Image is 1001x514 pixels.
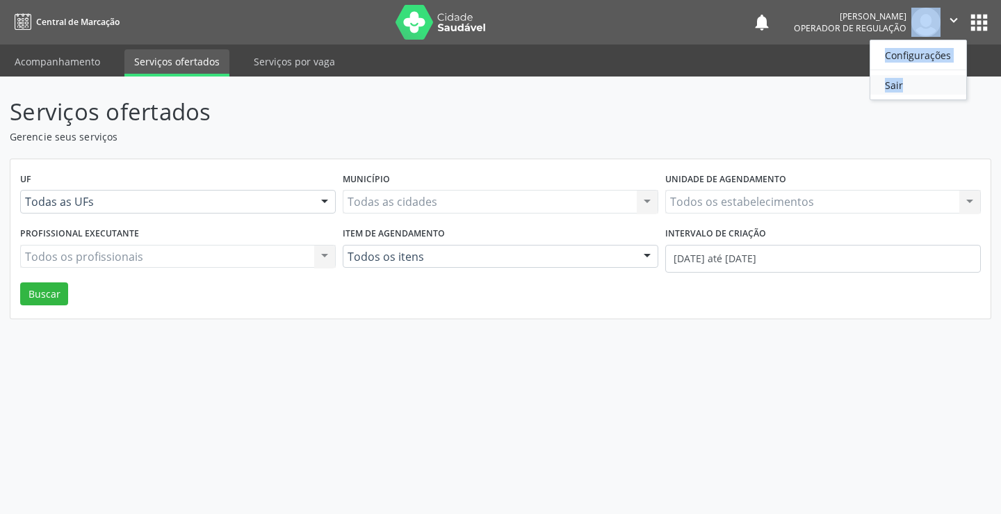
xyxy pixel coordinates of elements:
[124,49,229,77] a: Serviços ofertados
[967,10,991,35] button: apps
[752,13,772,32] button: notifications
[25,195,307,209] span: Todas as UFs
[343,223,445,245] label: Item de agendamento
[665,245,981,273] input: Selecione um intervalo
[5,49,110,74] a: Acompanhamento
[343,169,390,191] label: Município
[20,223,139,245] label: Profissional executante
[870,40,967,100] ul: 
[348,250,630,264] span: Todos os itens
[20,282,68,306] button: Buscar
[946,13,961,28] i: 
[794,10,906,22] div: [PERSON_NAME]
[10,95,697,129] p: Serviços ofertados
[36,16,120,28] span: Central de Marcação
[870,45,966,65] a: Configurações
[20,169,31,191] label: UF
[244,49,345,74] a: Serviços por vaga
[870,75,966,95] a: Sair
[10,129,697,144] p: Gerencie seus serviços
[794,22,906,34] span: Operador de regulação
[911,8,941,37] img: img
[665,169,786,191] label: Unidade de agendamento
[10,10,120,33] a: Central de Marcação
[665,223,766,245] label: Intervalo de criação
[941,8,967,37] button: 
